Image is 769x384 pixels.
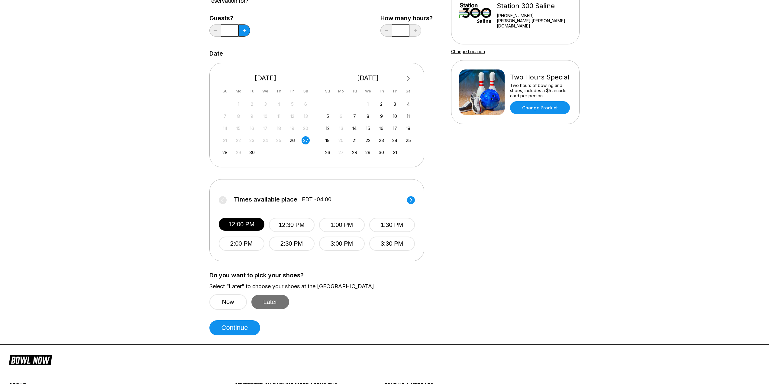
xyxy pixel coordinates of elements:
[288,112,296,120] div: Not available Friday, September 12th, 2025
[302,196,331,203] span: EDT -04:00
[377,148,386,157] div: Choose Thursday, October 30th, 2025
[377,124,386,132] div: Choose Thursday, October 16th, 2025
[377,136,386,144] div: Choose Thursday, October 23rd, 2025
[302,100,310,108] div: Not available Saturday, September 6th, 2025
[337,136,345,144] div: Not available Monday, October 20th, 2025
[391,112,399,120] div: Choose Friday, October 10th, 2025
[380,15,433,21] label: How many hours?
[497,18,571,28] a: [PERSON_NAME].[PERSON_NAME]...[DOMAIN_NAME]
[269,237,315,251] button: 2:30 PM
[261,124,270,132] div: Not available Wednesday, September 17th, 2025
[337,112,345,120] div: Not available Monday, October 6th, 2025
[391,100,399,108] div: Choose Friday, October 3rd, 2025
[319,218,365,232] button: 1:00 PM
[324,124,332,132] div: Choose Sunday, October 12th, 2025
[221,87,229,95] div: Su
[364,148,372,157] div: Choose Wednesday, October 29th, 2025
[391,148,399,157] div: Choose Friday, October 31st, 2025
[275,136,283,144] div: Not available Thursday, September 25th, 2025
[261,136,270,144] div: Not available Wednesday, September 24th, 2025
[404,74,413,83] button: Next Month
[220,99,311,157] div: month 2025-09
[209,283,433,290] label: Select “Later” to choose your shoes at the [GEOGRAPHIC_DATA]
[337,124,345,132] div: Not available Monday, October 13th, 2025
[221,148,229,157] div: Choose Sunday, September 28th, 2025
[209,50,223,57] label: Date
[302,136,310,144] div: Choose Saturday, September 27th, 2025
[391,87,399,95] div: Fr
[234,196,297,203] span: Times available place
[351,87,359,95] div: Tu
[269,218,315,232] button: 12:30 PM
[251,295,289,309] button: Later
[404,87,412,95] div: Sa
[302,87,310,95] div: Sa
[323,99,413,157] div: month 2025-10
[248,100,256,108] div: Not available Tuesday, September 2nd, 2025
[404,112,412,120] div: Choose Saturday, October 11th, 2025
[275,100,283,108] div: Not available Thursday, September 4th, 2025
[404,136,412,144] div: Choose Saturday, October 25th, 2025
[364,124,372,132] div: Choose Wednesday, October 15th, 2025
[219,237,264,251] button: 2:00 PM
[351,112,359,120] div: Choose Tuesday, October 7th, 2025
[337,87,345,95] div: Mo
[221,124,229,132] div: Not available Sunday, September 14th, 2025
[248,124,256,132] div: Not available Tuesday, September 16th, 2025
[324,136,332,144] div: Choose Sunday, October 19th, 2025
[510,101,570,114] a: Change Product
[275,124,283,132] div: Not available Thursday, September 18th, 2025
[351,124,359,132] div: Choose Tuesday, October 14th, 2025
[261,100,270,108] div: Not available Wednesday, September 3rd, 2025
[288,124,296,132] div: Not available Friday, September 19th, 2025
[459,69,505,115] img: Two Hours Special
[248,87,256,95] div: Tu
[377,87,386,95] div: Th
[404,124,412,132] div: Choose Saturday, October 18th, 2025
[319,237,365,251] button: 3:00 PM
[337,148,345,157] div: Not available Monday, October 27th, 2025
[219,218,264,231] button: 12:00 PM
[364,87,372,95] div: We
[510,83,571,98] div: Two hours of bowling and shoes, includes a $5 arcade card per person!
[497,13,571,18] div: [PHONE_NUMBER]
[234,136,243,144] div: Not available Monday, September 22nd, 2025
[209,15,250,21] label: Guests?
[209,320,260,335] button: Continue
[351,148,359,157] div: Choose Tuesday, October 28th, 2025
[391,136,399,144] div: Choose Friday, October 24th, 2025
[324,148,332,157] div: Choose Sunday, October 26th, 2025
[364,100,372,108] div: Choose Wednesday, October 1st, 2025
[451,49,485,54] a: Change Location
[248,136,256,144] div: Not available Tuesday, September 23rd, 2025
[351,136,359,144] div: Choose Tuesday, October 21st, 2025
[497,2,571,10] div: Station 300 Saline
[369,218,415,232] button: 1:30 PM
[219,74,312,82] div: [DATE]
[275,87,283,95] div: Th
[321,74,415,82] div: [DATE]
[391,124,399,132] div: Choose Friday, October 17th, 2025
[209,272,433,279] label: Do you want to pick your shoes?
[234,148,243,157] div: Not available Monday, September 29th, 2025
[377,100,386,108] div: Choose Thursday, October 2nd, 2025
[302,112,310,120] div: Not available Saturday, September 13th, 2025
[510,73,571,81] div: Two Hours Special
[209,294,247,310] button: Now
[275,112,283,120] div: Not available Thursday, September 11th, 2025
[234,87,243,95] div: Mo
[234,100,243,108] div: Not available Monday, September 1st, 2025
[261,112,270,120] div: Not available Wednesday, September 10th, 2025
[221,112,229,120] div: Not available Sunday, September 7th, 2025
[288,136,296,144] div: Choose Friday, September 26th, 2025
[234,124,243,132] div: Not available Monday, September 15th, 2025
[288,100,296,108] div: Not available Friday, September 5th, 2025
[377,112,386,120] div: Choose Thursday, October 9th, 2025
[404,100,412,108] div: Choose Saturday, October 4th, 2025
[288,87,296,95] div: Fr
[369,237,415,251] button: 3:30 PM
[324,87,332,95] div: Su
[261,87,270,95] div: We
[234,112,243,120] div: Not available Monday, September 8th, 2025
[248,148,256,157] div: Choose Tuesday, September 30th, 2025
